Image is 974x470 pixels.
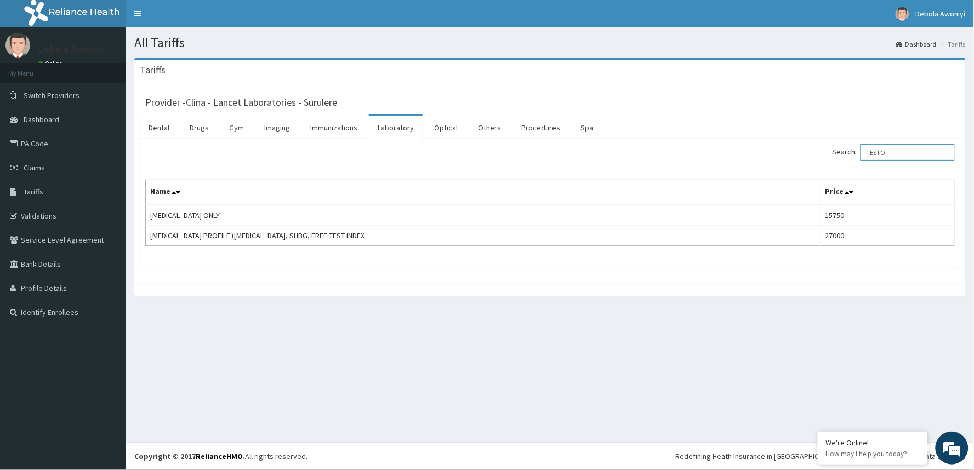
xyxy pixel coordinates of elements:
img: d_794563401_company_1708531726252_794563401 [20,55,44,82]
div: Minimize live chat window [180,5,206,32]
td: [MEDICAL_DATA] ONLY [146,205,821,226]
a: Drugs [181,116,218,139]
a: Laboratory [369,116,423,139]
span: Switch Providers [24,90,79,100]
a: Dental [140,116,178,139]
th: Name [146,180,821,205]
li: Tariffs [938,39,966,49]
p: Debola Awoniyi [38,44,104,54]
input: Search: [861,144,955,161]
span: Debola Awoniyi [916,9,966,19]
a: RelianceHMO [196,451,243,461]
label: Search: [833,144,955,161]
footer: All rights reserved. [126,442,974,470]
a: Imaging [255,116,299,139]
a: Spa [572,116,602,139]
div: Chat with us now [57,61,184,76]
h3: Tariffs [140,65,166,75]
th: Price [821,180,955,205]
span: We're online! [64,138,151,249]
h1: All Tariffs [134,36,966,50]
a: Dashboard [896,39,937,49]
td: 15750 [821,205,955,226]
p: How may I help you today? [826,449,919,458]
a: Procedures [512,116,569,139]
div: Redefining Heath Insurance in [GEOGRAPHIC_DATA] using Telemedicine and Data Science! [676,451,966,462]
a: Optical [425,116,466,139]
textarea: Type your message and hit 'Enter' [5,299,209,337]
a: Gym [220,116,253,139]
td: [MEDICAL_DATA] PROFILE ([MEDICAL_DATA], SHBG, FREE TEST INDEX [146,226,821,246]
div: We're Online! [826,438,919,448]
h3: Provider - Clina - Lancet Laboratories - Surulere [145,98,337,107]
img: User Image [896,7,909,21]
img: User Image [5,33,30,58]
a: Immunizations [301,116,366,139]
span: Claims [24,163,45,173]
strong: Copyright © 2017 . [134,451,245,461]
td: 27000 [821,226,955,246]
span: Dashboard [24,114,59,124]
span: Tariffs [24,187,43,197]
a: Others [469,116,510,139]
a: Online [38,60,65,67]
